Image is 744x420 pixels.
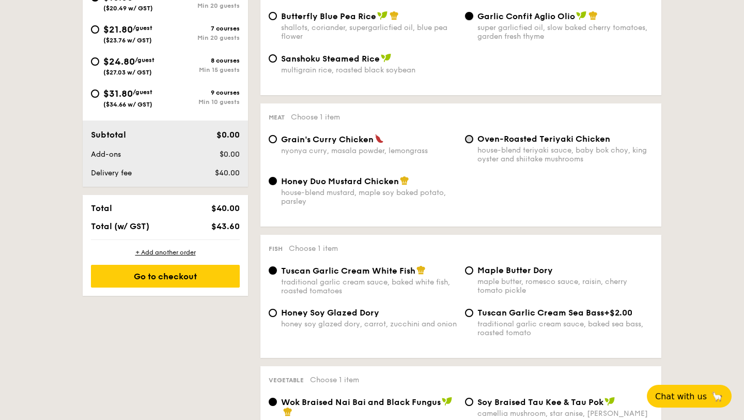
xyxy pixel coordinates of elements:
span: Honey Soy Glazed Dory [281,308,379,318]
span: ($23.76 w/ GST) [103,37,152,44]
span: Vegetable [269,377,304,384]
span: Delivery fee [91,169,132,177]
span: Oven-Roasted Teriyaki Chicken [477,134,610,144]
input: Honey Soy Glazed Doryhoney soy glazed dory, carrot, zucchini and onion [269,309,277,317]
span: Choose 1 item [291,113,340,122]
div: camellia mushroom, star anise, [PERSON_NAME] [477,409,653,418]
span: $40.00 [215,169,240,177]
span: Sanshoku Steamed Rice [281,54,380,64]
span: $21.80 [103,24,133,35]
input: Grain's Curry Chickennyonya curry, masala powder, lemongrass [269,135,277,143]
div: house-blend teriyaki sauce, baby bok choy, king oyster and shiitake mushrooms [477,146,653,163]
img: icon-chef-hat.a58ddaea.svg [416,265,426,275]
span: ($20.49 w/ GST) [103,5,153,12]
input: Sanshoku Steamed Ricemultigrain rice, roasted black soybean [269,54,277,63]
span: /guest [135,56,154,64]
div: Min 20 guests [165,34,240,41]
span: Wok Braised Nai Bai and Black Fungus [281,397,441,407]
span: Total (w/ GST) [91,221,149,231]
div: 7 courses [165,25,240,32]
span: $0.00 [220,150,240,159]
span: Meat [269,114,285,121]
div: honey soy glazed dory, carrot, zucchini and onion [281,320,457,328]
input: $21.80/guest($23.76 w/ GST)7 coursesMin 20 guests [91,25,99,34]
span: Grain's Curry Chicken [281,134,374,144]
span: ⁠Soy Braised Tau Kee & Tau Pok [477,397,603,407]
div: house-blend mustard, maple soy baked potato, parsley [281,188,457,206]
div: traditional garlic cream sauce, baked sea bass, roasted tomato [477,320,653,337]
input: Butterfly Blue Pea Riceshallots, coriander, supergarlicfied oil, blue pea flower [269,12,277,20]
div: multigrain rice, roasted black soybean [281,66,457,74]
img: icon-vegan.f8ff3823.svg [576,11,586,20]
img: icon-chef-hat.a58ddaea.svg [390,11,399,20]
span: $31.80 [103,88,133,99]
span: $24.80 [103,56,135,67]
span: +$2.00 [604,308,632,318]
div: 8 courses [165,57,240,64]
img: icon-chef-hat.a58ddaea.svg [283,407,292,416]
img: icon-spicy.37a8142b.svg [375,134,384,143]
div: Min 15 guests [165,66,240,73]
span: Tuscan Garlic Cream Sea Bass [477,308,604,318]
div: 9 courses [165,89,240,96]
div: shallots, coriander, supergarlicfied oil, blue pea flower [281,23,457,41]
div: Min 20 guests [165,2,240,9]
img: icon-chef-hat.a58ddaea.svg [588,11,598,20]
span: Tuscan Garlic Cream White Fish [281,266,415,276]
span: ($34.66 w/ GST) [103,101,152,108]
span: ($27.03 w/ GST) [103,69,152,76]
div: Min 10 guests [165,98,240,106]
span: /guest [133,88,152,96]
button: Chat with us🦙 [647,385,732,408]
span: Fish [269,245,283,252]
span: Total [91,203,112,213]
input: Maple Butter Dorymaple butter, romesco sauce, raisin, cherry tomato pickle [465,266,473,275]
div: maple butter, romesco sauce, raisin, cherry tomato pickle [477,277,653,295]
div: Go to checkout [91,265,240,288]
span: Butterfly Blue Pea Rice [281,11,376,21]
input: Garlic Confit Aglio Oliosuper garlicfied oil, slow baked cherry tomatoes, garden fresh thyme [465,12,473,20]
img: icon-vegan.f8ff3823.svg [605,397,615,406]
div: + Add another order [91,248,240,257]
span: Subtotal [91,130,126,140]
span: Chat with us [655,392,707,401]
div: traditional garlic cream sauce, baked white fish, roasted tomatoes [281,278,457,295]
span: $43.60 [211,221,240,231]
input: Honey Duo Mustard Chickenhouse-blend mustard, maple soy baked potato, parsley [269,177,277,185]
input: Wok Braised Nai Bai and Black Fungussuperior mushroom oyster soy sauce, crunchy black fungus, poa... [269,398,277,406]
span: $40.00 [211,203,240,213]
span: Choose 1 item [310,376,359,384]
span: Maple Butter Dory [477,265,553,275]
span: Choose 1 item [289,244,338,253]
img: icon-vegan.f8ff3823.svg [377,11,388,20]
span: $0.00 [216,130,240,140]
img: icon-vegan.f8ff3823.svg [381,53,391,63]
span: 🦙 [711,391,723,402]
div: nyonya curry, masala powder, lemongrass [281,146,457,155]
img: icon-vegan.f8ff3823.svg [442,397,452,406]
img: icon-chef-hat.a58ddaea.svg [400,176,409,185]
input: $31.80/guest($34.66 w/ GST)9 coursesMin 10 guests [91,89,99,98]
input: Tuscan Garlic Cream Sea Bass+$2.00traditional garlic cream sauce, baked sea bass, roasted tomato [465,309,473,317]
input: Oven-Roasted Teriyaki Chickenhouse-blend teriyaki sauce, baby bok choy, king oyster and shiitake ... [465,135,473,143]
input: ⁠Soy Braised Tau Kee & Tau Pokcamellia mushroom, star anise, [PERSON_NAME] [465,398,473,406]
span: Honey Duo Mustard Chicken [281,176,399,186]
input: $24.80/guest($27.03 w/ GST)8 coursesMin 15 guests [91,57,99,66]
input: Tuscan Garlic Cream White Fishtraditional garlic cream sauce, baked white fish, roasted tomatoes [269,266,277,275]
span: Garlic Confit Aglio Olio [477,11,575,21]
span: Add-ons [91,150,121,159]
div: super garlicfied oil, slow baked cherry tomatoes, garden fresh thyme [477,23,653,41]
span: /guest [133,24,152,32]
